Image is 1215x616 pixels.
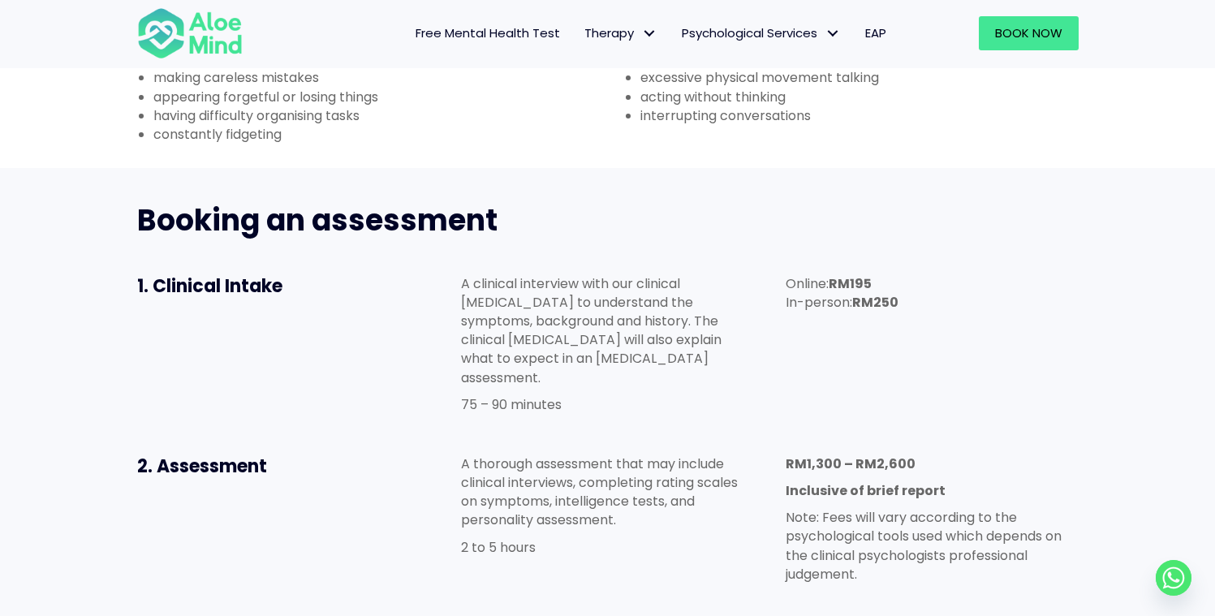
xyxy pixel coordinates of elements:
[640,88,1095,106] li: acting without thinking
[137,200,498,241] span: Booking an assessment
[979,16,1079,50] a: Book Now
[264,16,898,50] nav: Menu
[786,454,916,473] strong: RM1,300 – RM2,600
[461,454,753,530] p: A thorough assessment that may include clinical interviews, completing rating scales on symptoms,...
[1156,560,1191,596] a: Whatsapp
[682,24,841,41] span: Psychological Services
[852,293,898,312] strong: RM250
[403,16,572,50] a: Free Mental Health Test
[137,274,282,299] span: 1. Clinical Intake
[461,538,753,557] p: 2 to 5 hours
[821,22,845,45] span: Psychological Services: submenu
[638,22,661,45] span: Therapy: submenu
[829,274,872,293] strong: RM195
[461,395,753,414] p: 75 – 90 minutes
[461,274,753,387] p: A clinical interview with our clinical [MEDICAL_DATA] to understand the symptoms, background and ...
[786,274,1078,312] p: Online: In-person:
[640,68,1095,87] li: excessive physical movement talking
[153,106,608,125] li: having difficulty organising tasks
[670,16,853,50] a: Psychological ServicesPsychological Services: submenu
[137,6,243,60] img: Aloe mind Logo
[584,24,657,41] span: Therapy
[572,16,670,50] a: TherapyTherapy: submenu
[786,481,946,500] strong: Inclusive of brief report
[786,508,1078,584] p: Note: Fees will vary according to the psychological tools used which depends on the clinical psyc...
[137,454,267,479] span: 2. Assessment
[153,88,608,106] li: appearing forgetful or losing things
[153,68,608,87] li: making careless mistakes
[640,106,1095,125] li: interrupting conversations
[995,24,1062,41] span: Book Now
[153,125,608,144] li: constantly fidgeting
[865,24,886,41] span: EAP
[416,24,560,41] span: Free Mental Health Test
[853,16,898,50] a: EAP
